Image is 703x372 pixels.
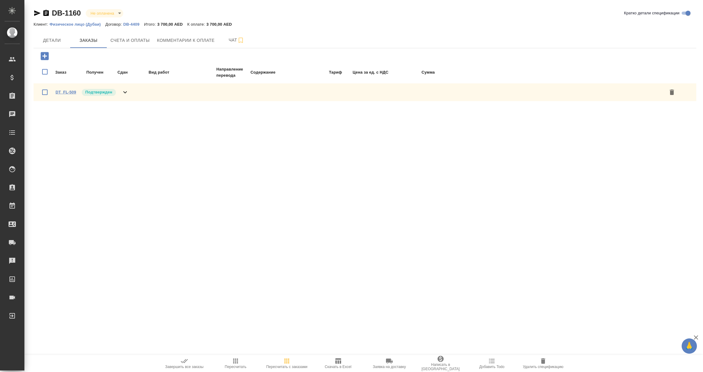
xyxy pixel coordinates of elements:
td: Цена за ед. с НДС [343,66,389,79]
span: Кратко детали спецификации [624,10,680,16]
td: Содержание [250,66,299,79]
td: Направление перевода [216,66,250,79]
div: DT_FL-509Подтвержден [34,83,696,101]
p: Договор: [105,22,123,27]
p: Подтвержден [85,89,112,95]
td: Тариф [300,66,342,79]
td: Заказ [55,66,85,79]
span: Чат [222,36,251,44]
a: Физическое лицо (Дубаи) [49,21,105,27]
button: Скопировать ссылку [42,9,50,17]
span: Заказы [74,37,103,44]
p: Клиент: [34,22,49,27]
td: Сдан [117,66,148,79]
a: DB-1160 [52,9,81,17]
p: К оплате: [187,22,207,27]
p: DB-4409 [123,22,144,27]
div: Не оплачена [86,9,123,17]
button: Скопировать ссылку для ЯМессенджера [34,9,41,17]
td: Вид работ [148,66,215,79]
button: 🙏 [682,338,697,354]
span: Детали [37,37,67,44]
p: Итого: [144,22,157,27]
td: Сумма [389,66,435,79]
p: Физическое лицо (Дубаи) [49,22,105,27]
button: Не оплачена [89,11,116,16]
span: Комментарии к оплате [157,37,215,44]
td: Получен [86,66,117,79]
span: 🙏 [684,340,694,352]
span: Счета и оплаты [110,37,150,44]
p: 3 700,00 AED [207,22,236,27]
a: DB-4409 [123,21,144,27]
a: DT_FL-509 [56,90,76,94]
button: Добавить заказ [36,50,53,62]
svg: Подписаться [237,37,244,44]
p: 3 700,00 AED [157,22,187,27]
